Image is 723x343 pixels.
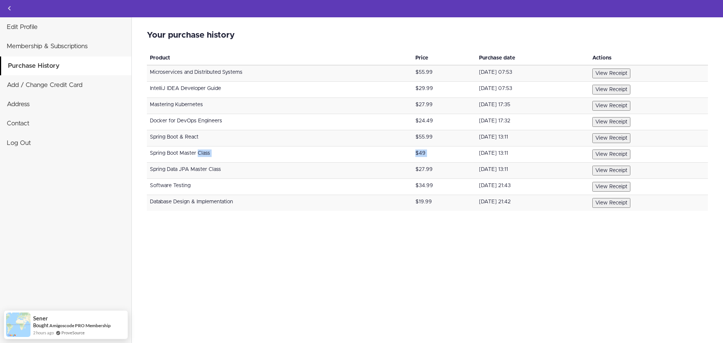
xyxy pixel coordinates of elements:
span: 2 hours ago [33,329,54,336]
td: [DATE] 21:42 [476,195,589,211]
td: Microservices and Distributed Systems [147,65,412,82]
td: $55.99 [412,130,476,146]
button: View Receipt [592,117,630,127]
td: $19.99 [412,195,476,211]
svg: Back to courses [5,4,14,13]
td: $55.99 [412,65,476,82]
button: View Receipt [592,198,630,208]
span: Sener [33,315,48,322]
a: Amigoscode PRO Membership [49,322,111,329]
button: View Receipt [592,166,630,175]
td: [DATE] 17:32 [476,114,589,130]
td: $27.99 [412,163,476,179]
td: $24.49 [412,114,476,130]
td: $49 [412,146,476,163]
button: View Receipt [592,133,630,143]
td: Database Design & Implementation [147,195,412,211]
td: $27.99 [412,98,476,114]
td: [DATE] 07:53 [476,82,589,98]
button: View Receipt [592,69,630,78]
td: [DATE] 13:11 [476,130,589,146]
a: ProveSource [61,329,85,336]
th: Purchase date [476,51,589,65]
td: Mastering Kubernetes [147,98,412,114]
img: provesource social proof notification image [6,313,31,337]
td: Spring Boot Master Class [147,146,412,163]
th: Actions [589,51,708,65]
th: Price [412,51,476,65]
td: Docker for DevOps Engineers [147,114,412,130]
td: [DATE] 13:11 [476,163,589,179]
button: View Receipt [592,182,630,192]
td: [DATE] 21:43 [476,179,589,195]
h2: Your purchase history [147,31,708,40]
button: View Receipt [592,101,630,111]
td: Spring Data JPA Master Class [147,163,412,179]
td: Software Testing [147,179,412,195]
button: View Receipt [592,149,630,159]
td: [DATE] 07:53 [476,65,589,82]
td: $29.99 [412,82,476,98]
td: [DATE] 17:35 [476,98,589,114]
a: Purchase History [1,56,131,75]
span: Bought [33,322,49,328]
td: IntelliJ IDEA Developer Guide [147,82,412,98]
td: $34.99 [412,179,476,195]
td: [DATE] 13:11 [476,146,589,163]
td: Spring Boot & React [147,130,412,146]
button: View Receipt [592,85,630,95]
th: Product [147,51,412,65]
